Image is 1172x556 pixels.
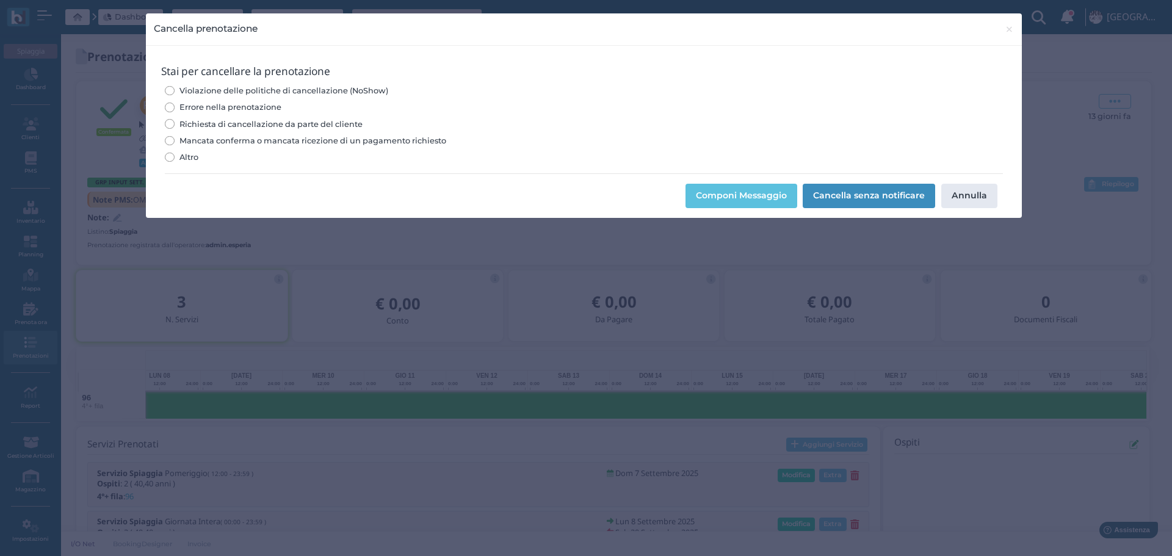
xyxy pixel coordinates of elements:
span: Richiesta di cancellazione da parte del cliente [179,118,363,130]
span: Altro [179,151,198,163]
button: Componi Messaggio [685,184,797,208]
span: × [1005,21,1014,37]
span: Mancata conferma o mancata ricezione di un pagamento richiesto [179,135,446,146]
button: Annulla [941,184,997,208]
input: Errore nella prenotazione [165,103,174,112]
input: Violazione delle politiche di cancellazione (NoShow) [165,86,174,95]
h4: Cancella prenotazione [154,21,258,35]
span: Stai per cancellare la prenotazione [161,65,330,77]
input: Mancata conferma o mancata ricezione di un pagamento richiesto [165,136,174,145]
span: Errore nella prenotazione [179,101,281,113]
input: Altro [165,153,174,162]
span: Assistenza [36,10,81,19]
span: Violazione delle politiche di cancellazione (NoShow) [179,85,388,96]
input: Richiesta di cancellazione da parte del cliente [165,119,174,128]
button: Cancella senza notificare [803,184,935,208]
